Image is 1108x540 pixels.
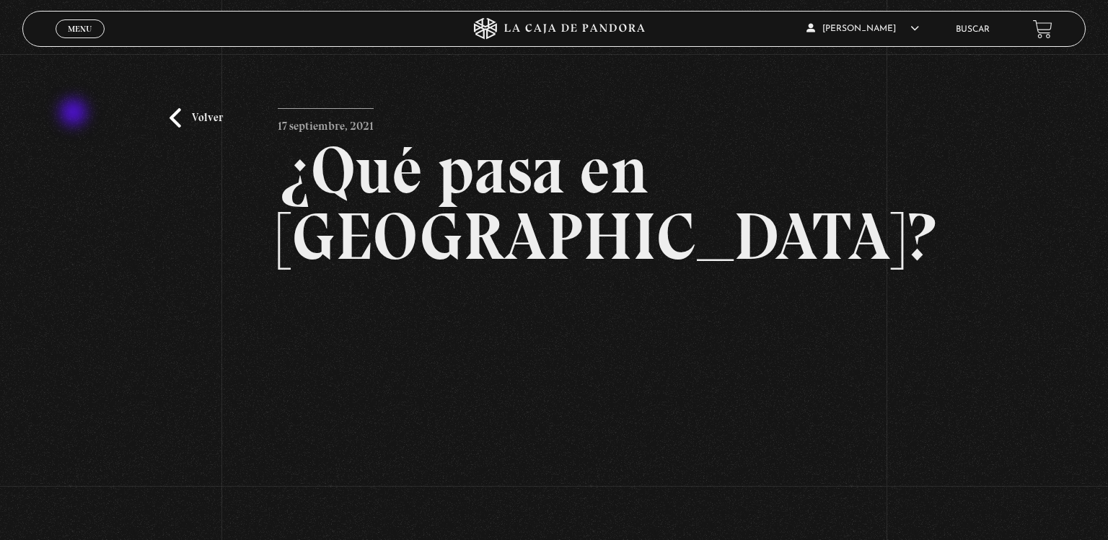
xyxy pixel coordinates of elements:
[68,25,92,33] span: Menu
[806,25,919,33] span: [PERSON_NAME]
[278,137,831,270] h2: ¿Qué pasa en [GEOGRAPHIC_DATA]?
[1033,19,1052,38] a: View your shopping cart
[63,37,97,47] span: Cerrar
[956,25,990,34] a: Buscar
[278,108,374,137] p: 17 septiembre, 2021
[170,108,223,128] a: Volver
